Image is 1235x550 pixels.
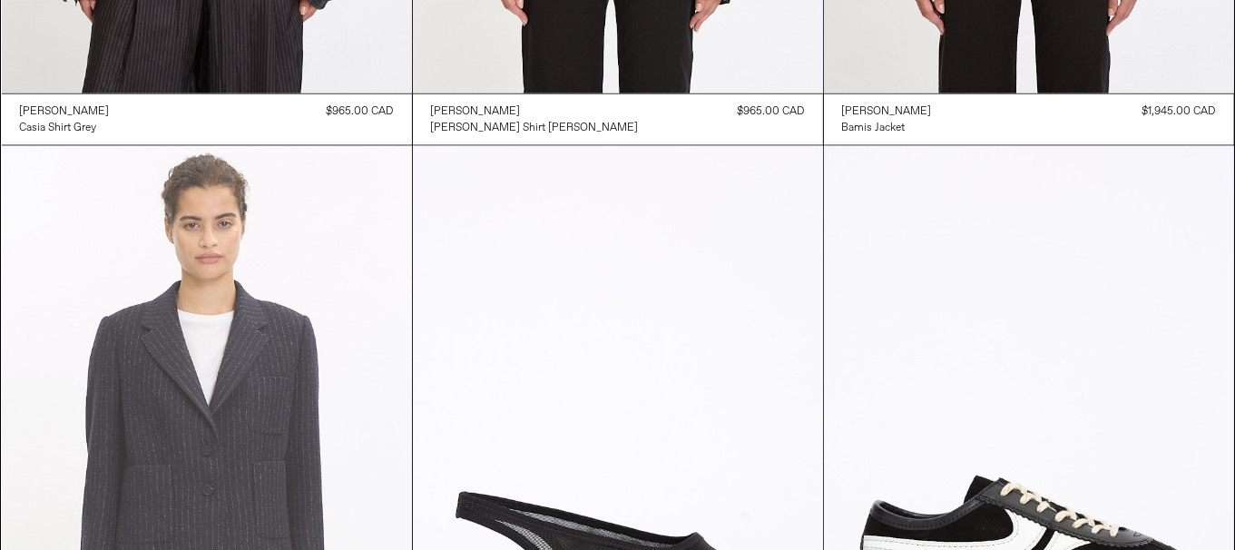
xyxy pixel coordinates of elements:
[20,104,110,120] div: [PERSON_NAME]
[20,120,110,136] a: Casia Shirt Grey
[842,104,932,120] div: [PERSON_NAME]
[20,121,97,136] div: Casia Shirt Grey
[1142,103,1216,120] div: $1,945.00 CAD
[431,120,639,136] a: [PERSON_NAME] Shirt [PERSON_NAME]
[431,103,639,120] a: [PERSON_NAME]
[738,103,805,120] div: $965.00 CAD
[327,103,394,120] div: $965.00 CAD
[842,121,906,136] div: Bamis Jacket
[431,121,639,136] div: [PERSON_NAME] Shirt [PERSON_NAME]
[842,120,932,136] a: Bamis Jacket
[431,104,521,120] div: [PERSON_NAME]
[842,103,932,120] a: [PERSON_NAME]
[20,103,110,120] a: [PERSON_NAME]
